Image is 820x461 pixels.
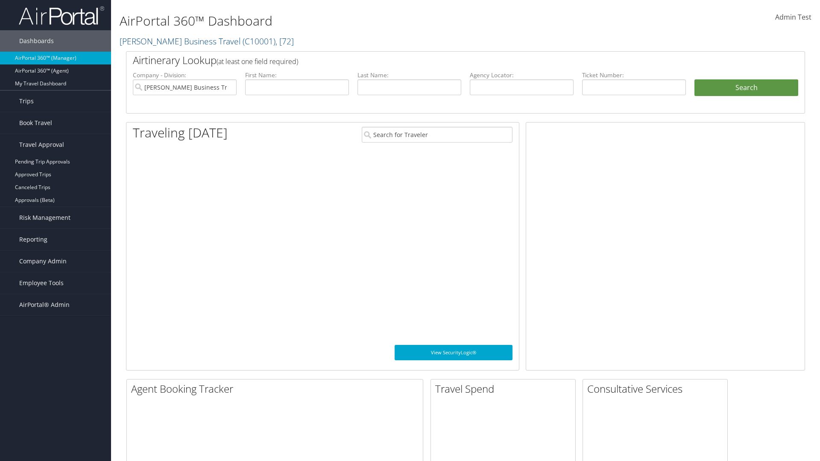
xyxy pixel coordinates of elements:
[275,35,294,47] span: , [ 72 ]
[694,79,798,96] button: Search
[395,345,512,360] a: View SecurityLogic®
[435,382,575,396] h2: Travel Spend
[582,71,686,79] label: Ticket Number:
[357,71,461,79] label: Last Name:
[362,127,512,143] input: Search for Traveler
[217,57,298,66] span: (at least one field required)
[133,124,228,142] h1: Traveling [DATE]
[19,207,70,228] span: Risk Management
[19,6,104,26] img: airportal-logo.png
[587,382,727,396] h2: Consultative Services
[19,30,54,52] span: Dashboards
[470,71,574,79] label: Agency Locator:
[131,382,423,396] h2: Agent Booking Tracker
[133,53,742,67] h2: Airtinerary Lookup
[243,35,275,47] span: ( C10001 )
[19,112,52,134] span: Book Travel
[19,272,64,294] span: Employee Tools
[19,90,34,112] span: Trips
[120,12,581,30] h1: AirPortal 360™ Dashboard
[775,4,811,31] a: Admin Test
[120,35,294,47] a: [PERSON_NAME] Business Travel
[133,71,237,79] label: Company - Division:
[19,294,70,315] span: AirPortal® Admin
[19,229,47,250] span: Reporting
[775,12,811,22] span: Admin Test
[19,251,67,272] span: Company Admin
[19,134,64,155] span: Travel Approval
[245,71,349,79] label: First Name:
